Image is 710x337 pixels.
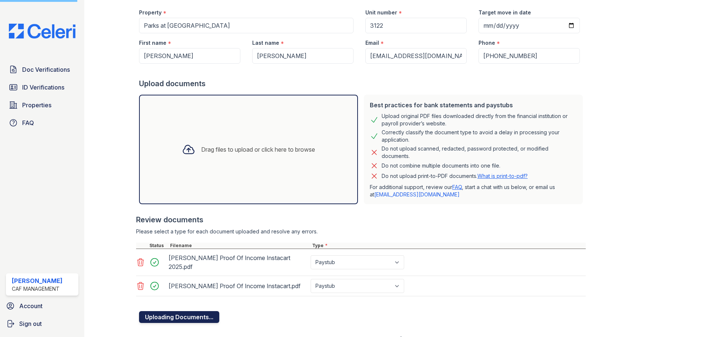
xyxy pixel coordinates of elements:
label: Target move in date [479,9,531,16]
label: First name [139,39,166,47]
span: FAQ [22,118,34,127]
span: Account [19,301,43,310]
p: Do not upload print-to-PDF documents. [382,172,528,180]
div: [PERSON_NAME] Proof Of Income Instacart.pdf [169,280,308,292]
a: Doc Verifications [6,62,78,77]
label: Email [365,39,379,47]
button: Uploading Documents... [139,311,219,323]
p: For additional support, review our , start a chat with us below, or email us at [370,183,577,198]
a: Properties [6,98,78,112]
div: Status [148,243,169,249]
div: Do not combine multiple documents into one file. [382,161,500,170]
div: [PERSON_NAME] Proof Of Income Instacart 2025.pdf [169,252,308,273]
span: Properties [22,101,51,109]
a: What is print-to-pdf? [477,173,528,179]
div: Review documents [136,215,586,225]
div: Drag files to upload or click here to browse [201,145,315,154]
span: Sign out [19,319,42,328]
div: Filename [169,243,311,249]
label: Property [139,9,162,16]
a: [EMAIL_ADDRESS][DOMAIN_NAME] [374,191,460,198]
div: Upload documents [139,78,586,89]
div: Best practices for bank statements and paystubs [370,101,577,109]
a: Account [3,299,81,313]
a: FAQ [452,184,462,190]
div: CAF Management [12,285,62,293]
span: ID Verifications [22,83,64,92]
div: Please select a type for each document uploaded and resolve any errors. [136,228,586,235]
div: Upload original PDF files downloaded directly from the financial institution or payroll provider’... [382,112,577,127]
label: Unit number [365,9,397,16]
div: Do not upload scanned, redacted, password protected, or modified documents. [382,145,577,160]
span: Doc Verifications [22,65,70,74]
a: Sign out [3,316,81,331]
label: Last name [252,39,279,47]
a: FAQ [6,115,78,130]
div: Correctly classify the document type to avoid a delay in processing your application. [382,129,577,144]
div: [PERSON_NAME] [12,276,62,285]
label: Phone [479,39,495,47]
img: CE_Logo_Blue-a8612792a0a2168367f1c8372b55b34899dd931a85d93a1a3d3e32e68fde9ad4.png [3,24,81,38]
div: Type [311,243,586,249]
a: ID Verifications [6,80,78,95]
